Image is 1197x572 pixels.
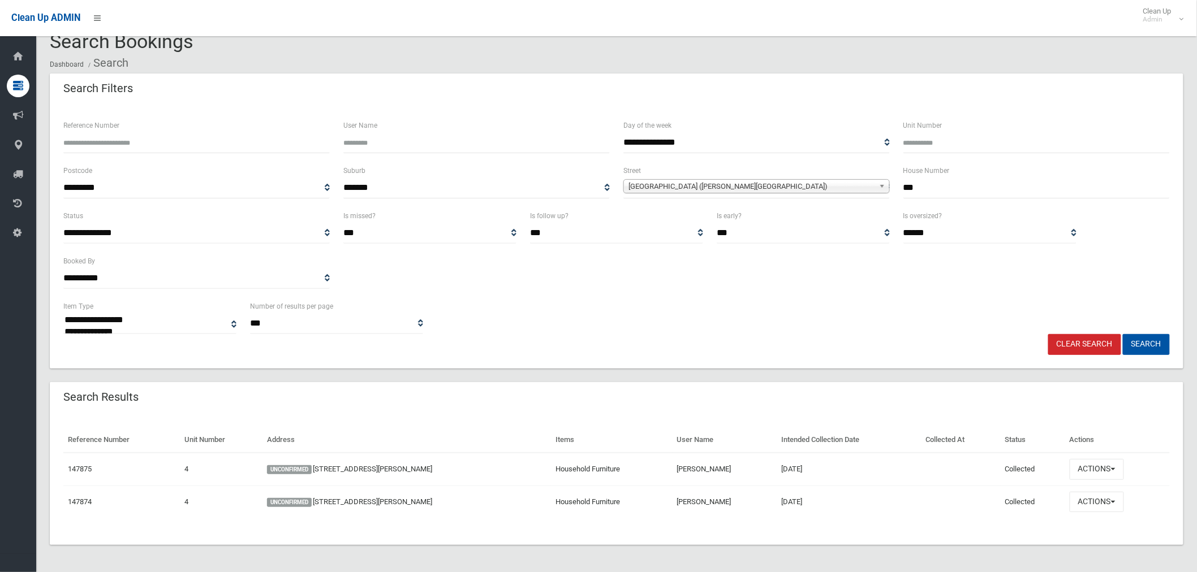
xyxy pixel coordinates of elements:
th: Reference Number [63,427,180,453]
a: 147874 [68,497,92,506]
span: UNCONFIRMED [267,498,312,507]
label: Unit Number [903,119,942,132]
td: Household Furniture [551,453,673,486]
label: Street [623,164,641,177]
span: Clean Up [1138,7,1183,24]
th: Actions [1065,427,1170,453]
td: Collected [1001,486,1065,518]
td: Collected [1001,453,1065,486]
label: Item Type [63,300,93,313]
td: [PERSON_NAME] [673,486,777,518]
th: Address [262,427,551,453]
header: Search Results [50,386,152,408]
label: Is oversized? [903,210,942,222]
label: Is follow up? [530,210,569,222]
td: [DATE] [777,486,921,518]
td: Household Furniture [551,486,673,518]
label: Postcode [63,164,92,177]
th: Status [1001,427,1065,453]
a: 147875 [68,465,92,473]
li: Search [85,53,128,73]
label: Booked By [63,255,95,267]
span: Search Bookings [50,30,193,53]
label: Reference Number [63,119,119,132]
label: Status [63,210,83,222]
button: Actions [1070,492,1124,513]
td: 4 [180,486,262,518]
th: Collected At [921,427,1000,453]
td: [PERSON_NAME] [673,453,777,486]
label: Is early? [717,210,742,222]
label: User Name [343,119,377,132]
th: Items [551,427,673,453]
button: Actions [1070,459,1124,480]
label: Is missed? [343,210,376,222]
span: UNCONFIRMED [267,465,312,474]
button: Search [1123,334,1170,355]
a: Dashboard [50,60,84,68]
span: Clean Up ADMIN [11,12,80,23]
label: Suburb [343,164,365,177]
span: [GEOGRAPHIC_DATA] ([PERSON_NAME][GEOGRAPHIC_DATA]) [628,180,875,193]
header: Search Filters [50,77,147,99]
a: Clear Search [1048,334,1121,355]
label: Day of the week [623,119,671,132]
th: Intended Collection Date [777,427,921,453]
a: [STREET_ADDRESS][PERSON_NAME] [313,465,433,473]
th: Unit Number [180,427,262,453]
th: User Name [673,427,777,453]
label: House Number [903,164,950,177]
label: Number of results per page [250,300,333,313]
td: 4 [180,453,262,486]
small: Admin [1143,15,1172,24]
td: [DATE] [777,453,921,486]
a: [STREET_ADDRESS][PERSON_NAME] [313,497,433,506]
